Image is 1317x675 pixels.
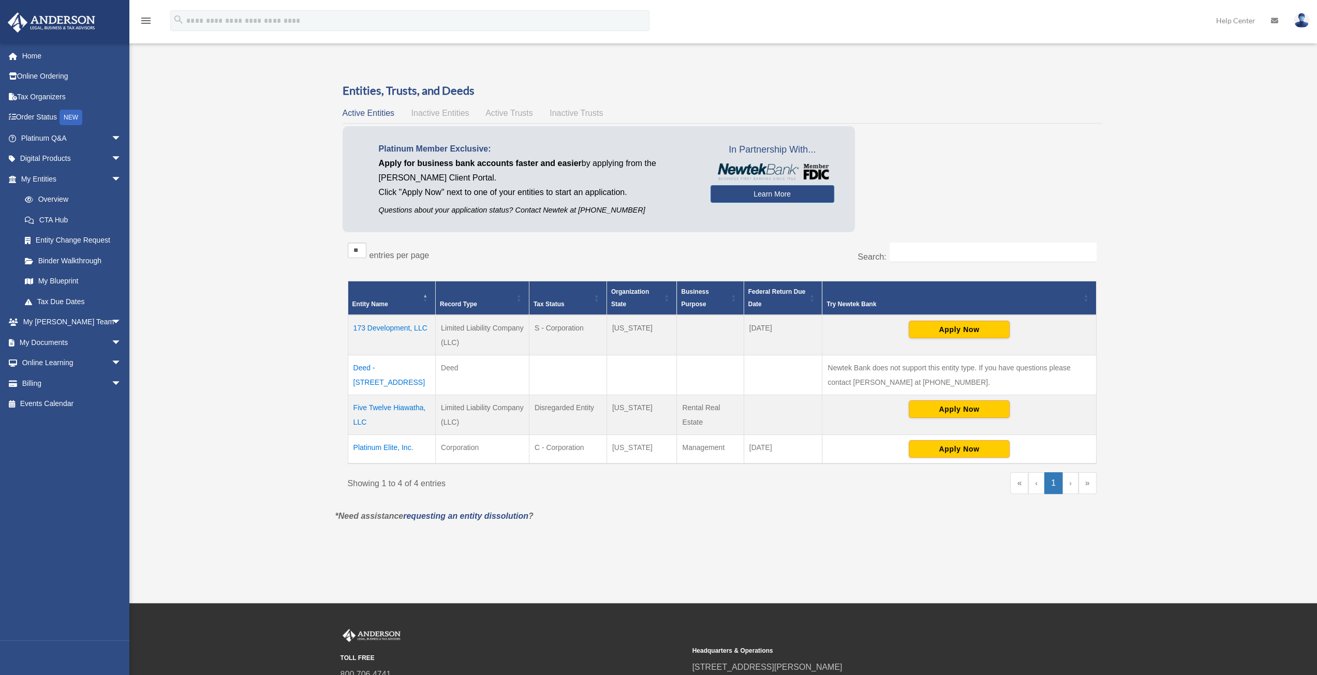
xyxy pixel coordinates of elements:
em: *Need assistance ? [335,512,534,520]
span: arrow_drop_down [111,373,132,394]
button: Apply Now [909,440,1010,458]
a: Binder Walkthrough [14,250,132,271]
a: Home [7,46,137,66]
img: Anderson Advisors Platinum Portal [5,12,98,33]
span: Active Entities [343,109,394,117]
span: arrow_drop_down [111,332,132,353]
label: Search: [857,252,886,261]
span: Record Type [440,301,477,308]
span: arrow_drop_down [111,353,132,374]
td: Disregarded Entity [529,395,606,434]
th: Organization State: Activate to sort [606,281,677,315]
a: Billingarrow_drop_down [7,373,137,394]
th: Entity Name: Activate to invert sorting [348,281,435,315]
td: Five Twelve Hiawatha, LLC [348,395,435,434]
small: TOLL FREE [341,653,685,664]
small: Headquarters & Operations [692,646,1037,656]
div: Showing 1 to 4 of 4 entries [348,472,715,491]
td: Deed - [STREET_ADDRESS] [348,355,435,395]
span: Business Purpose [681,288,708,308]
a: CTA Hub [14,209,132,230]
th: Business Purpose: Activate to sort [677,281,744,315]
button: Apply Now [909,400,1010,418]
td: [US_STATE] [606,315,677,355]
a: Entity Change Request [14,230,132,251]
img: NewtekBankLogoSM.png [716,163,829,180]
div: NEW [60,110,82,125]
span: Organization State [611,288,649,308]
a: Events Calendar [7,394,137,414]
a: Last [1078,472,1097,494]
img: User Pic [1294,13,1309,28]
th: Record Type: Activate to sort [435,281,529,315]
td: [US_STATE] [606,434,677,463]
th: Tax Status: Activate to sort [529,281,606,315]
p: by applying from the [PERSON_NAME] Client Portal. [379,156,695,185]
a: 1 [1044,472,1062,494]
a: Online Learningarrow_drop_down [7,353,137,373]
h3: Entities, Trusts, and Deeds [343,83,1102,99]
p: Platinum Member Exclusive: [379,142,695,156]
a: Platinum Q&Aarrow_drop_down [7,128,137,148]
td: Deed [435,355,529,395]
td: Rental Real Estate [677,395,744,434]
p: Click "Apply Now" next to one of your entities to start an application. [379,185,695,200]
a: Overview [14,189,127,210]
span: Inactive Entities [411,109,469,117]
span: Tax Status [534,301,565,308]
span: Apply for business bank accounts faster and easier [379,159,582,168]
td: [US_STATE] [606,395,677,434]
td: Newtek Bank does not support this entity type. If you have questions please contact [PERSON_NAME]... [822,355,1096,395]
i: menu [140,14,152,27]
td: [DATE] [744,434,822,463]
span: Federal Return Due Date [748,288,806,308]
a: My Entitiesarrow_drop_down [7,169,132,189]
td: 173 Development, LLC [348,315,435,355]
th: Try Newtek Bank : Activate to sort [822,281,1096,315]
td: S - Corporation [529,315,606,355]
a: My Blueprint [14,271,132,292]
span: arrow_drop_down [111,169,132,190]
td: Limited Liability Company (LLC) [435,315,529,355]
a: Order StatusNEW [7,107,137,128]
td: Platinum Elite, Inc. [348,434,435,463]
a: My [PERSON_NAME] Teamarrow_drop_down [7,312,137,333]
a: My Documentsarrow_drop_down [7,332,137,353]
span: Inactive Trusts [550,109,603,117]
a: Tax Due Dates [14,291,132,312]
a: Tax Organizers [7,86,137,107]
a: menu [140,18,152,27]
td: [DATE] [744,315,822,355]
span: arrow_drop_down [111,128,132,149]
td: C - Corporation [529,434,606,463]
i: search [173,14,184,25]
a: First [1010,472,1028,494]
img: Anderson Advisors Platinum Portal [341,629,403,642]
a: requesting an entity dissolution [403,512,528,520]
a: Online Ordering [7,66,137,87]
p: Questions about your application status? Contact Newtek at [PHONE_NUMBER] [379,204,695,217]
a: Learn More [711,185,834,203]
span: In Partnership With... [711,142,834,158]
a: Previous [1028,472,1044,494]
div: Try Newtek Bank [826,298,1080,310]
th: Federal Return Due Date: Activate to sort [744,281,822,315]
a: Digital Productsarrow_drop_down [7,148,137,169]
span: Entity Name [352,301,388,308]
td: Management [677,434,744,463]
td: Corporation [435,434,529,463]
button: Apply Now [909,321,1010,338]
span: arrow_drop_down [111,312,132,333]
td: Limited Liability Company (LLC) [435,395,529,434]
span: Active Trusts [485,109,533,117]
label: entries per page [369,251,430,260]
a: [STREET_ADDRESS][PERSON_NAME] [692,663,842,671]
span: arrow_drop_down [111,148,132,170]
a: Next [1062,472,1078,494]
